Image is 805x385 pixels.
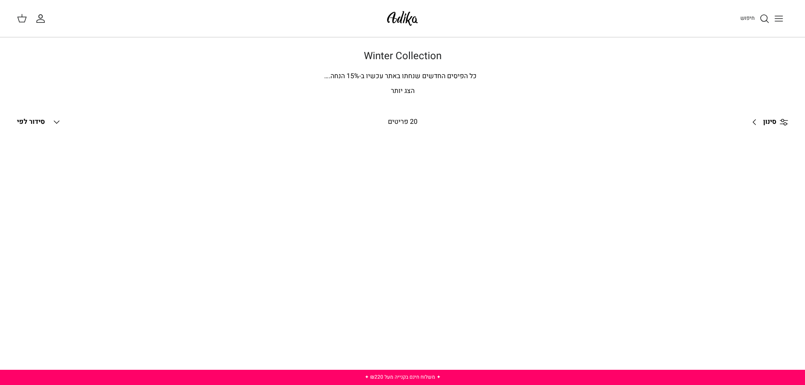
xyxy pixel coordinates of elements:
span: סידור לפי [17,117,45,127]
span: כל הפיסים החדשים שנחתו באתר עכשיו ב- [359,71,477,81]
span: סינון [763,117,776,128]
a: ✦ משלוח חינם בקנייה מעל ₪220 ✦ [365,373,441,381]
img: Adika IL [385,8,420,28]
button: סידור לפי [17,113,62,131]
span: 15 [347,71,354,81]
div: 20 פריטים [314,117,491,128]
h1: Winter Collection [107,50,699,63]
p: הצג יותר [107,86,699,97]
a: סינון [746,112,788,132]
span: % הנחה. [324,71,359,81]
a: החשבון שלי [35,14,49,24]
span: חיפוש [740,14,755,22]
a: חיפוש [740,14,770,24]
button: Toggle menu [770,9,788,28]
